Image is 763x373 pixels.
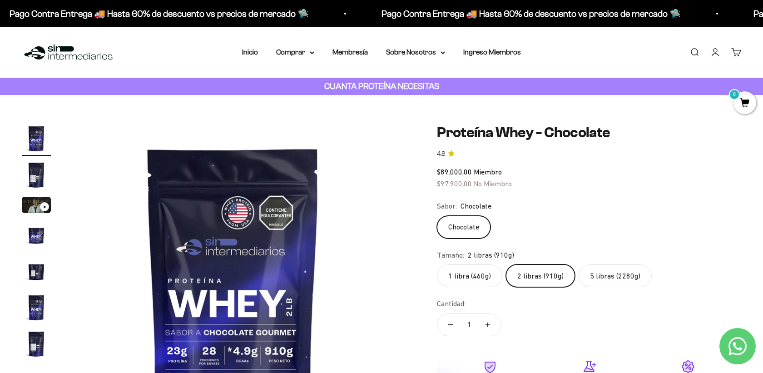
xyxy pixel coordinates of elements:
button: Reducir cantidad [437,314,464,336]
a: 4.84.8 de 5.0 estrellas [437,149,741,159]
legend: Tamaño: [437,249,464,261]
img: Proteína Whey - Chocolate [22,329,51,358]
button: Aumentar cantidad [475,314,501,336]
p: Pago Contra Entrega 🚚 Hasta 60% de descuento vs precios de mercado 🛸 [8,6,307,21]
strong: CUANTA PROTEÍNA NECESITAS [324,81,439,91]
img: Proteína Whey - Chocolate [22,293,51,322]
a: 0 [733,99,756,109]
span: $97.900,00 [437,179,472,188]
p: Pago Contra Entrega 🚚 Hasta 60% de descuento vs precios de mercado 🛸 [380,6,679,21]
button: Ir al artículo 1 [22,124,51,156]
summary: Sobre Nosotros [386,46,445,58]
a: Membresía [332,48,368,56]
button: Ir al artículo 6 [22,293,51,325]
mark: 0 [729,89,740,100]
span: 2 libras (910g) [468,249,514,261]
h1: Proteína Whey - Chocolate [437,124,741,141]
button: Ir al artículo 3 [22,197,51,216]
span: Miembro [474,168,502,176]
img: Proteína Whey - Chocolate [22,160,51,189]
legend: Sabor: [437,200,457,212]
label: Cantidad: [437,298,466,310]
img: Proteína Whey - Chocolate [22,220,51,249]
button: Ir al artículo 4 [22,220,51,252]
span: Chocolate [461,200,491,212]
span: No Miembro [474,179,512,188]
span: $89.000,00 [437,168,472,176]
button: Ir al artículo 7 [22,329,51,361]
img: Proteína Whey - Chocolate [22,124,51,153]
button: Ir al artículo 2 [22,160,51,192]
button: Ir al artículo 5 [22,257,51,288]
img: Proteína Whey - Chocolate [22,257,51,286]
a: Ingreso Miembros [463,48,521,56]
summary: Comprar [276,46,314,58]
span: 4.8 [437,149,445,159]
a: Inicio [242,48,258,56]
